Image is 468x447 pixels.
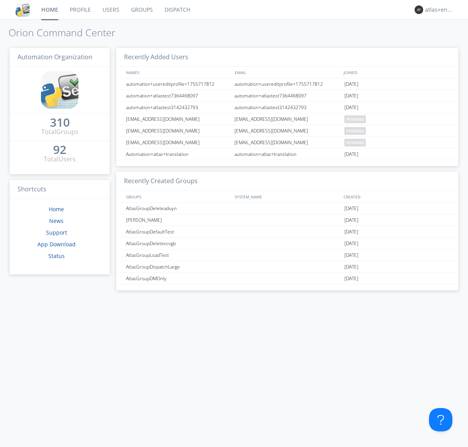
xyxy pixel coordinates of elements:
[124,238,232,249] div: AtlasGroupDeletevcvgb
[124,261,232,272] div: AtlasGroupDispatchLarge
[124,67,231,78] div: NAMES
[116,102,458,113] a: automation+atlastest3142432793automation+atlastest3142432793[DATE]
[233,67,342,78] div: EMAIL
[124,226,232,237] div: AtlasGroupDefaultTest
[232,78,342,90] div: automation+usereditprofile+1755717812
[49,205,64,213] a: Home
[124,191,231,202] div: GROUPS
[116,261,458,273] a: AtlasGroupDispatchLarge[DATE]
[124,249,232,261] div: AtlasGroupLoadTest
[46,229,67,236] a: Support
[232,148,342,160] div: automation+atlas+translation
[233,191,342,202] div: SYSTEM_NAME
[232,102,342,113] div: automation+atlastest3142432793
[116,226,458,238] a: AtlasGroupDefaultTest[DATE]
[116,137,458,148] a: [EMAIL_ADDRESS][DOMAIN_NAME][EMAIL_ADDRESS][DOMAIN_NAME]pending
[344,273,358,284] span: [DATE]
[344,148,358,160] span: [DATE]
[10,180,110,199] h3: Shortcuts
[116,203,458,214] a: AtlasGroupDeleteaduyn[DATE]
[50,118,70,126] div: 310
[53,146,66,154] div: 92
[342,191,451,202] div: CREATED
[116,172,458,191] h3: Recently Created Groups
[415,5,423,14] img: 373638.png
[232,137,342,148] div: [EMAIL_ADDRESS][DOMAIN_NAME]
[53,146,66,155] a: 92
[124,125,232,136] div: [EMAIL_ADDRESS][DOMAIN_NAME]
[344,226,358,238] span: [DATE]
[50,118,70,127] a: 310
[16,3,30,17] img: cddb5a64eb264b2086981ab96f4c1ba7
[116,148,458,160] a: Automation+atlas+translationautomation+atlas+translation[DATE]
[425,6,454,14] div: atlas+english0001
[344,139,366,147] span: pending
[116,273,458,284] a: AtlasGroupDMOnly[DATE]
[344,102,358,113] span: [DATE]
[344,214,358,226] span: [DATE]
[429,408,452,431] iframe: Toggle Customer Support
[232,90,342,101] div: automation+atlastest7364468097
[116,238,458,249] a: AtlasGroupDeletevcvgb[DATE]
[344,90,358,102] span: [DATE]
[116,214,458,226] a: [PERSON_NAME][DATE]
[124,203,232,214] div: AtlasGroupDeleteaduyn
[41,127,78,136] div: Total Groups
[37,240,76,248] a: App Download
[116,249,458,261] a: AtlasGroupLoadTest[DATE]
[124,214,232,226] div: [PERSON_NAME]
[116,48,458,67] h3: Recently Added Users
[41,71,78,109] img: cddb5a64eb264b2086981ab96f4c1ba7
[124,148,232,160] div: Automation+atlas+translation
[342,67,451,78] div: JOINED
[18,53,92,61] span: Automation Organization
[232,125,342,136] div: [EMAIL_ADDRESS][DOMAIN_NAME]
[124,113,232,125] div: [EMAIL_ADDRESS][DOMAIN_NAME]
[124,137,232,148] div: [EMAIL_ADDRESS][DOMAIN_NAME]
[124,90,232,101] div: automation+atlastest7364468097
[44,155,76,164] div: Total Users
[344,115,366,123] span: pending
[344,238,358,249] span: [DATE]
[344,78,358,90] span: [DATE]
[48,252,65,260] a: Status
[116,78,458,90] a: automation+usereditprofile+1755717812automation+usereditprofile+1755717812[DATE]
[344,203,358,214] span: [DATE]
[344,249,358,261] span: [DATE]
[344,261,358,273] span: [DATE]
[116,125,458,137] a: [EMAIL_ADDRESS][DOMAIN_NAME][EMAIL_ADDRESS][DOMAIN_NAME]pending
[124,78,232,90] div: automation+usereditprofile+1755717812
[124,273,232,284] div: AtlasGroupDMOnly
[49,217,64,224] a: News
[124,102,232,113] div: automation+atlastest3142432793
[116,90,458,102] a: automation+atlastest7364468097automation+atlastest7364468097[DATE]
[116,113,458,125] a: [EMAIL_ADDRESS][DOMAIN_NAME][EMAIL_ADDRESS][DOMAIN_NAME]pending
[232,113,342,125] div: [EMAIL_ADDRESS][DOMAIN_NAME]
[344,127,366,135] span: pending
